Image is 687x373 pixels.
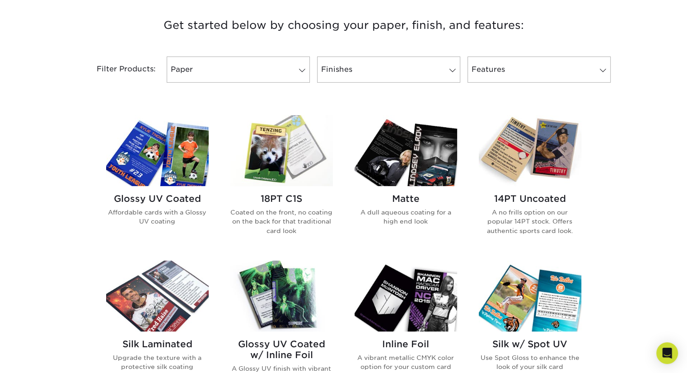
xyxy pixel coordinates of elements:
div: Open Intercom Messenger [656,342,678,364]
h2: Silk Laminated [106,339,209,350]
a: Paper [167,56,310,83]
a: 18PT C1S Trading Cards 18PT C1S Coated on the front, no coating on the back for that traditional ... [230,115,333,250]
a: Glossy UV Coated Trading Cards Glossy UV Coated Affordable cards with a Glossy UV coating [106,115,209,250]
h2: 18PT C1S [230,193,333,204]
a: Finishes [317,56,460,83]
h3: Get started below by choosing your paper, finish, and features: [79,5,608,46]
img: 18PT C1S Trading Cards [230,115,333,186]
a: Features [467,56,611,83]
h2: Silk w/ Spot UV [479,339,581,350]
img: Glossy UV Coated Trading Cards [106,115,209,186]
a: Matte Trading Cards Matte A dull aqueous coating for a high end look [355,115,457,250]
p: Use Spot Gloss to enhance the look of your silk card [479,353,581,372]
div: Filter Products: [73,56,163,83]
img: Glossy UV Coated w/ Inline Foil Trading Cards [230,261,333,331]
p: A dull aqueous coating for a high end look [355,208,457,226]
p: Upgrade the texture with a protective silk coating [106,353,209,372]
h2: Glossy UV Coated [106,193,209,204]
h2: Matte [355,193,457,204]
p: Affordable cards with a Glossy UV coating [106,208,209,226]
img: Inline Foil Trading Cards [355,261,457,331]
img: Silk w/ Spot UV Trading Cards [479,261,581,331]
img: Matte Trading Cards [355,115,457,186]
h2: 14PT Uncoated [479,193,581,204]
p: Coated on the front, no coating on the back for that traditional card look [230,208,333,235]
img: Silk Laminated Trading Cards [106,261,209,331]
p: A no frills option on our popular 14PT stock. Offers authentic sports card look. [479,208,581,235]
img: 14PT Uncoated Trading Cards [479,115,581,186]
h2: Glossy UV Coated w/ Inline Foil [230,339,333,360]
h2: Inline Foil [355,339,457,350]
a: 14PT Uncoated Trading Cards 14PT Uncoated A no frills option on our popular 14PT stock. Offers au... [479,115,581,250]
p: A vibrant metallic CMYK color option for your custom card [355,353,457,372]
